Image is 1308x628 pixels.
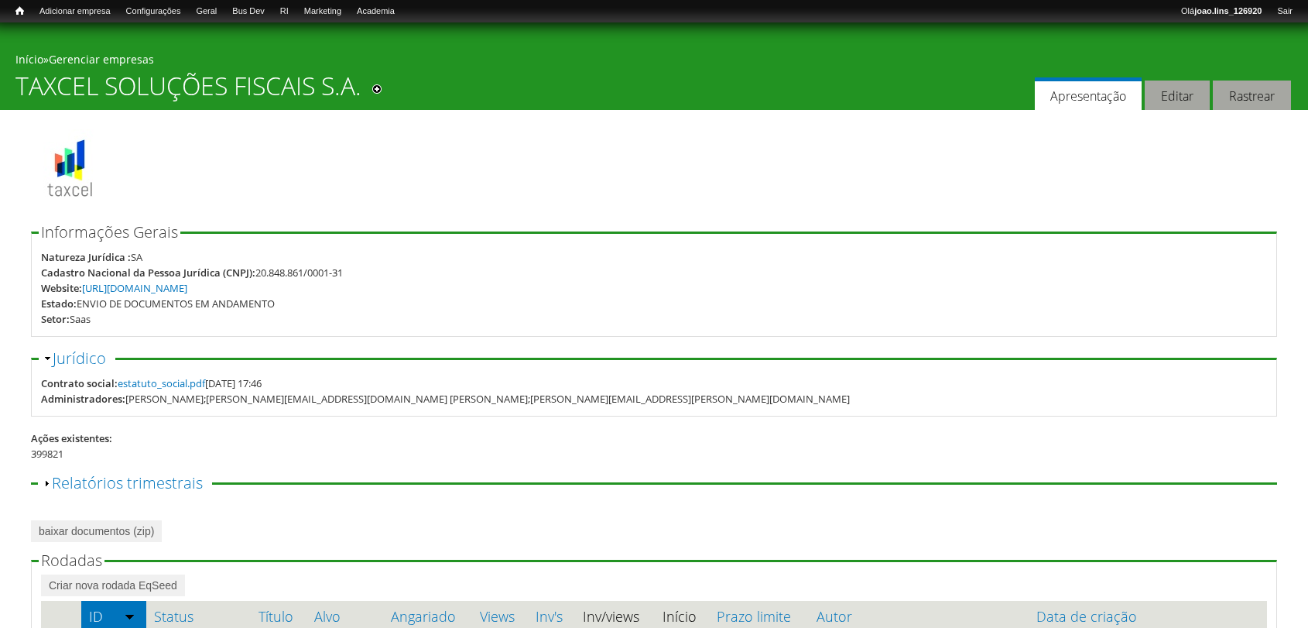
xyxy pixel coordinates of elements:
a: Editar [1145,81,1210,111]
a: Bus Dev [224,4,272,19]
div: Ações existentes: [31,431,1277,446]
span: Início [15,5,24,16]
strong: joao.lins_126920 [1194,6,1262,15]
a: Relatórios trimestrais [52,472,203,493]
a: baixar documentos (zip) [31,520,162,542]
div: ENVIO DE DOCUMENTOS EM ANDAMENTO [77,296,275,311]
h1: TAXCEL SOLUÇÕES FISCAIS S.A. [15,71,361,110]
div: Saas [70,311,91,327]
div: [PERSON_NAME];[PERSON_NAME][EMAIL_ADDRESS][DOMAIN_NAME] [PERSON_NAME];[PERSON_NAME][EMAIL_ADDRESS... [125,391,850,407]
div: 20.848.861/0001-31 [255,265,343,280]
a: [URL][DOMAIN_NAME] [82,281,187,295]
div: Contrato social: [41,376,118,391]
a: Apresentação [1035,77,1142,111]
div: Website: [41,280,82,296]
a: Jurídico [53,348,106,369]
a: Data de criação [1036,609,1149,624]
a: ID [89,609,139,624]
a: Criar nova rodada EqSeed [41,575,185,596]
a: Adicionar empresa [32,4,118,19]
a: Angariado [391,609,464,624]
span: Rodadas [41,550,102,571]
a: RI [272,4,296,19]
a: Rastrear [1213,81,1291,111]
a: Status [154,609,243,624]
div: Estado: [41,296,77,311]
div: Natureza Jurídica : [41,249,131,265]
a: Olájoao.lins_126920 [1173,4,1269,19]
a: Academia [349,4,402,19]
div: Administradores: [41,391,125,407]
div: SA [131,249,142,265]
a: Início [8,4,32,19]
a: Geral [188,4,224,19]
a: Sair [1269,4,1300,19]
a: Título [259,609,299,624]
a: Inv's [536,609,567,624]
div: Cadastro Nacional da Pessoa Jurídica (CNPJ): [41,265,255,280]
a: Configurações [118,4,189,19]
a: Views [480,609,520,624]
div: 399821 [31,446,1277,462]
a: Alvo [314,609,376,624]
a: Início [15,52,43,67]
img: ordem crescente [125,611,135,621]
a: Autor [817,609,1021,624]
a: Marketing [296,4,349,19]
div: Setor: [41,311,70,327]
span: Informações Gerais [41,221,178,242]
span: [DATE] 17:46 [118,376,262,390]
a: Gerenciar empresas [49,52,154,67]
div: » [15,52,1293,71]
a: Prazo limite [717,609,800,624]
a: estatuto_social.pdf [118,376,205,390]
